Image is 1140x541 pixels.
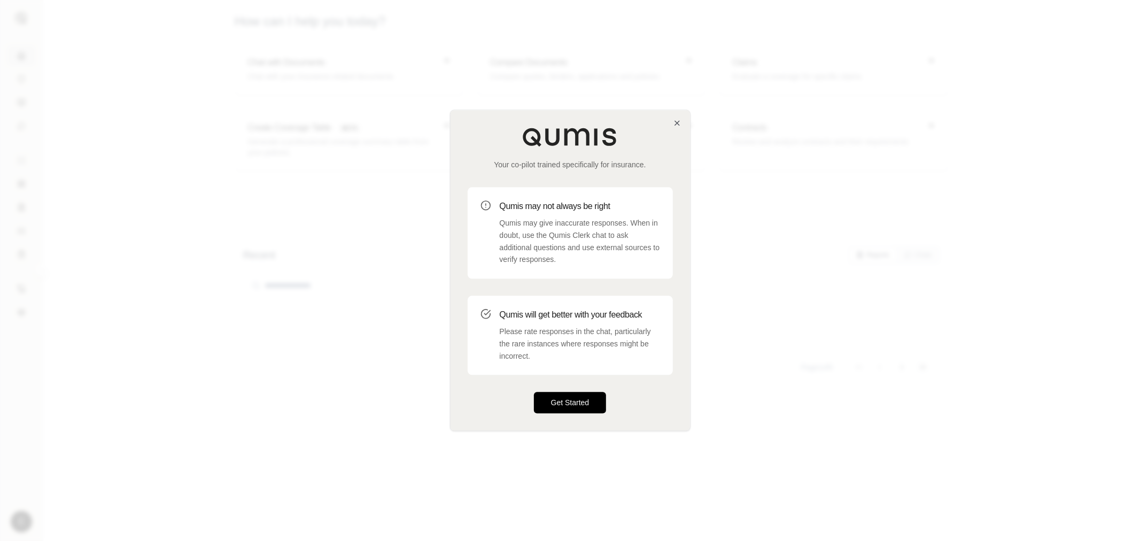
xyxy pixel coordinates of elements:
p: Qumis may give inaccurate responses. When in doubt, use the Qumis Clerk chat to ask additional qu... [500,217,660,266]
h3: Qumis will get better with your feedback [500,308,660,321]
p: Your co-pilot trained specifically for insurance. [468,159,673,170]
img: Qumis Logo [522,127,618,146]
p: Please rate responses in the chat, particularly the rare instances where responses might be incor... [500,326,660,362]
h3: Qumis may not always be right [500,200,660,213]
button: Get Started [534,392,607,414]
